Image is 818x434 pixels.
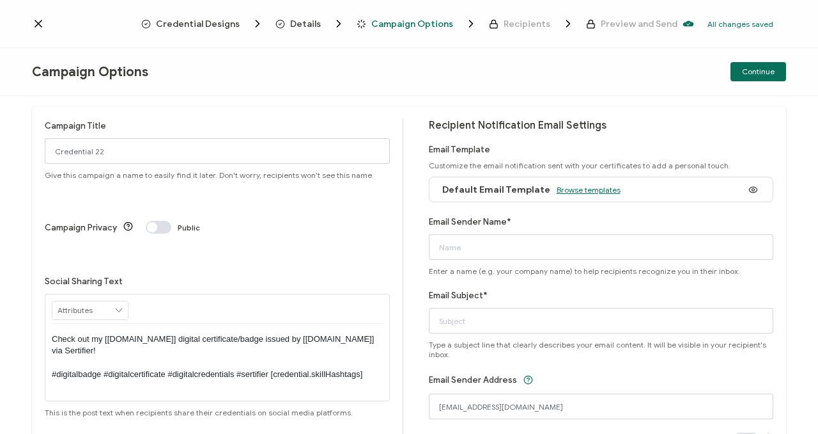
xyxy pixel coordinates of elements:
[429,217,511,227] label: Email Sender Name*
[178,223,200,232] span: Public
[429,308,774,334] input: Subject
[45,170,374,180] span: Give this campaign a name to easily find it later. Don't worry, recipients won't see this name.
[557,185,621,195] span: Browse templates
[156,19,240,29] span: Credential Designs
[52,334,383,381] p: Check out my [[DOMAIN_NAME]] digital certificate/badge issued by [[DOMAIN_NAME]] via Sertifier! #...
[429,145,490,154] label: Email Template
[601,19,677,29] span: Preview and Send
[141,17,677,30] div: Breadcrumb
[429,161,730,170] span: Customize the email notification sent with your certificates to add a personal touch.
[275,17,345,30] span: Details
[429,266,740,276] span: Enter a name (e.g. your company name) to help recipients recognize you in their inbox.
[32,64,148,80] span: Campaign Options
[290,19,321,29] span: Details
[429,119,606,132] span: Recipient Notification Email Settings
[429,234,774,260] input: Name
[371,19,453,29] span: Campaign Options
[357,17,477,30] span: Campaign Options
[45,223,117,232] label: Campaign Privacy
[45,138,390,164] input: Campaign Options
[442,184,550,195] span: Default Email Template
[730,62,786,81] button: Continue
[429,394,774,419] input: verified@mail.fcis.org
[52,301,128,319] input: Attributes
[586,19,677,29] span: Preview and Send
[504,19,550,29] span: Recipients
[429,375,517,385] label: Email Sender Address
[707,19,773,29] p: All changes saved
[45,408,353,417] span: This is the post text when recipients share their credentials on social media platforms.
[429,340,774,359] span: Type a subject line that clearly describes your email content. It will be visible in your recipie...
[45,277,123,286] label: Social Sharing Text
[742,68,775,76] span: Continue
[429,291,488,300] label: Email Subject*
[489,17,575,30] span: Recipients
[45,121,106,131] label: Campaign Title
[754,373,818,434] iframe: Chat Widget
[141,17,264,30] span: Credential Designs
